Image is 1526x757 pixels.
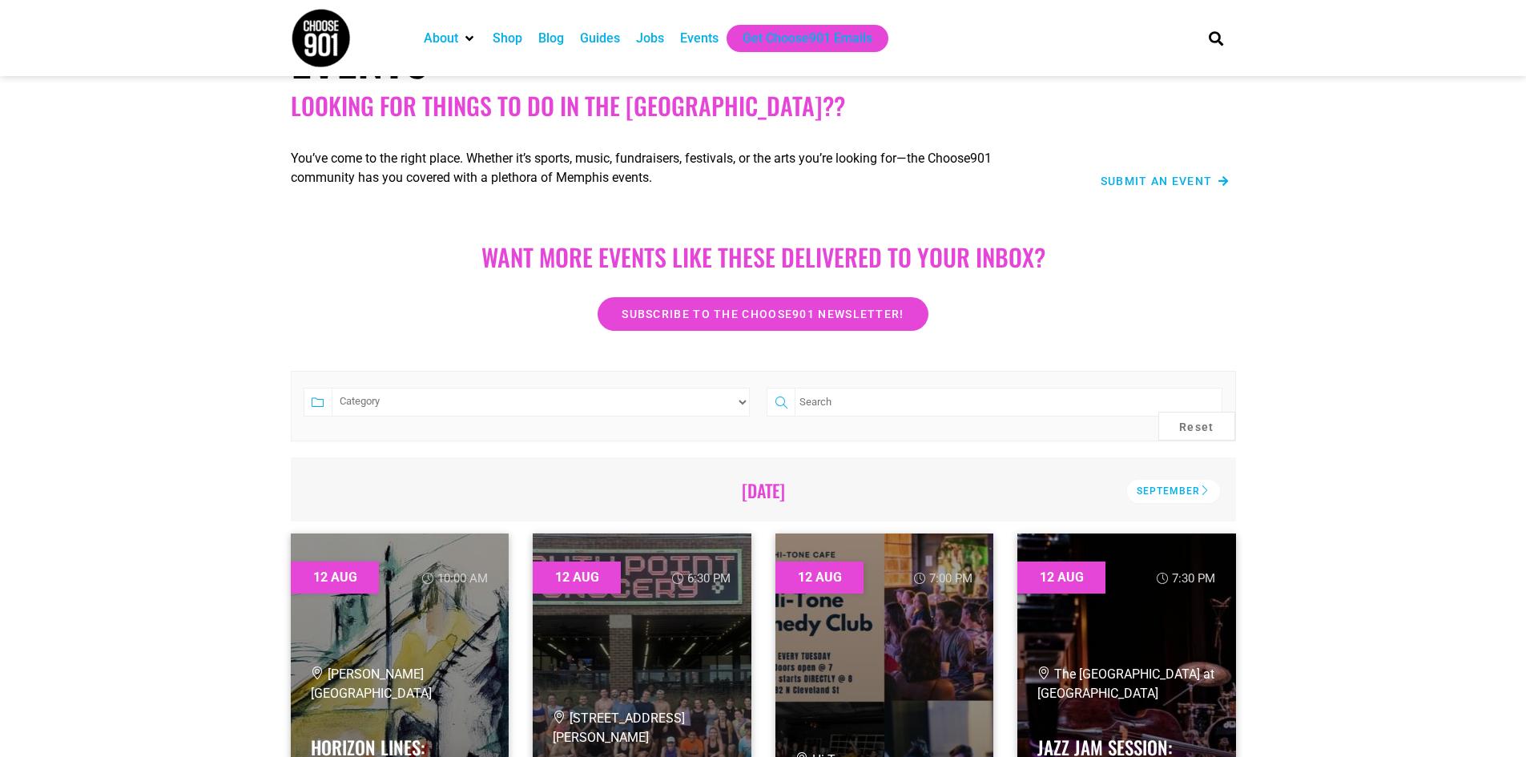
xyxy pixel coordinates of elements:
[795,388,1222,417] input: Search
[538,29,564,48] a: Blog
[680,29,719,48] a: Events
[313,480,1214,501] h2: [DATE]
[1158,412,1235,441] button: Reset
[1101,175,1230,187] a: Submit an Event
[622,308,904,320] span: Subscribe to the Choose901 newsletter!
[1037,666,1214,701] span: The [GEOGRAPHIC_DATA] at [GEOGRAPHIC_DATA]
[424,29,458,48] a: About
[580,29,620,48] a: Guides
[311,666,432,701] span: [PERSON_NAME][GEOGRAPHIC_DATA]
[291,28,1236,86] h1: Events
[636,29,664,48] a: Jobs
[416,25,1182,52] nav: Main nav
[1101,175,1213,187] span: Submit an Event
[291,149,1044,187] p: You’ve come to the right place. Whether it’s sports, music, fundraisers, festivals, or the arts y...
[493,29,522,48] a: Shop
[1202,25,1229,51] div: Search
[598,297,928,331] a: Subscribe to the Choose901 newsletter!
[307,243,1220,272] h2: Want more EVENTS LIKE THESE DELIVERED TO YOUR INBOX?
[553,711,685,745] span: [STREET_ADDRESS][PERSON_NAME]
[291,91,1236,120] h2: Looking for things to do in the [GEOGRAPHIC_DATA]??
[416,25,485,52] div: About
[743,29,872,48] a: Get Choose901 Emails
